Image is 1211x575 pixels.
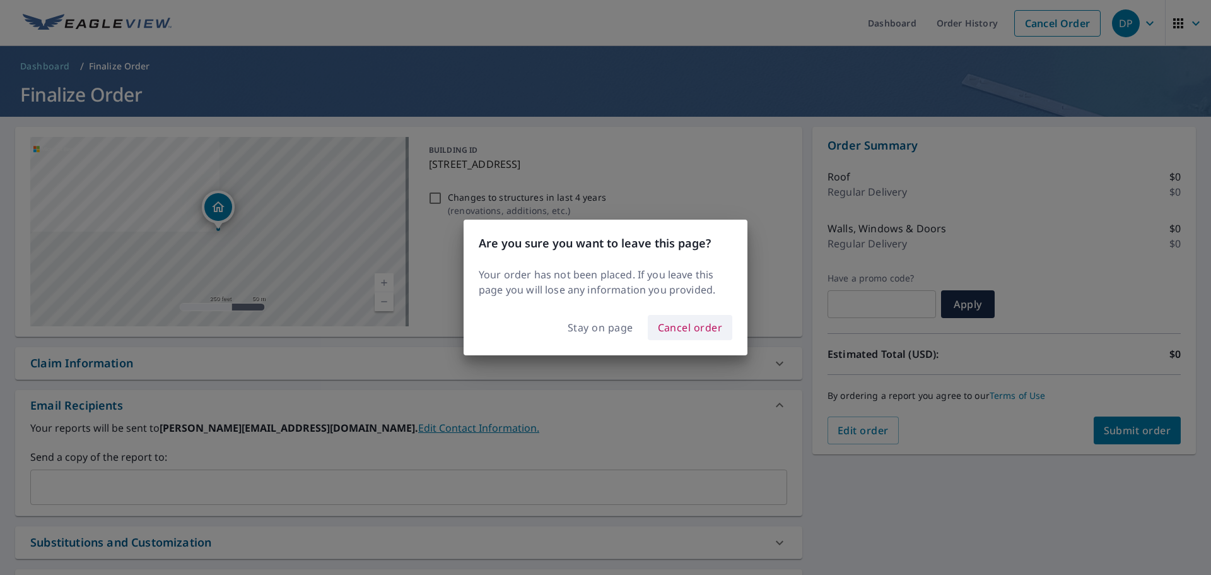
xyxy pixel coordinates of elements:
[568,319,633,336] span: Stay on page
[558,316,643,340] button: Stay on page
[479,235,732,252] h3: Are you sure you want to leave this page?
[648,315,733,340] button: Cancel order
[479,267,732,297] p: Your order has not been placed. If you leave this page you will lose any information you provided.
[658,319,723,336] span: Cancel order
